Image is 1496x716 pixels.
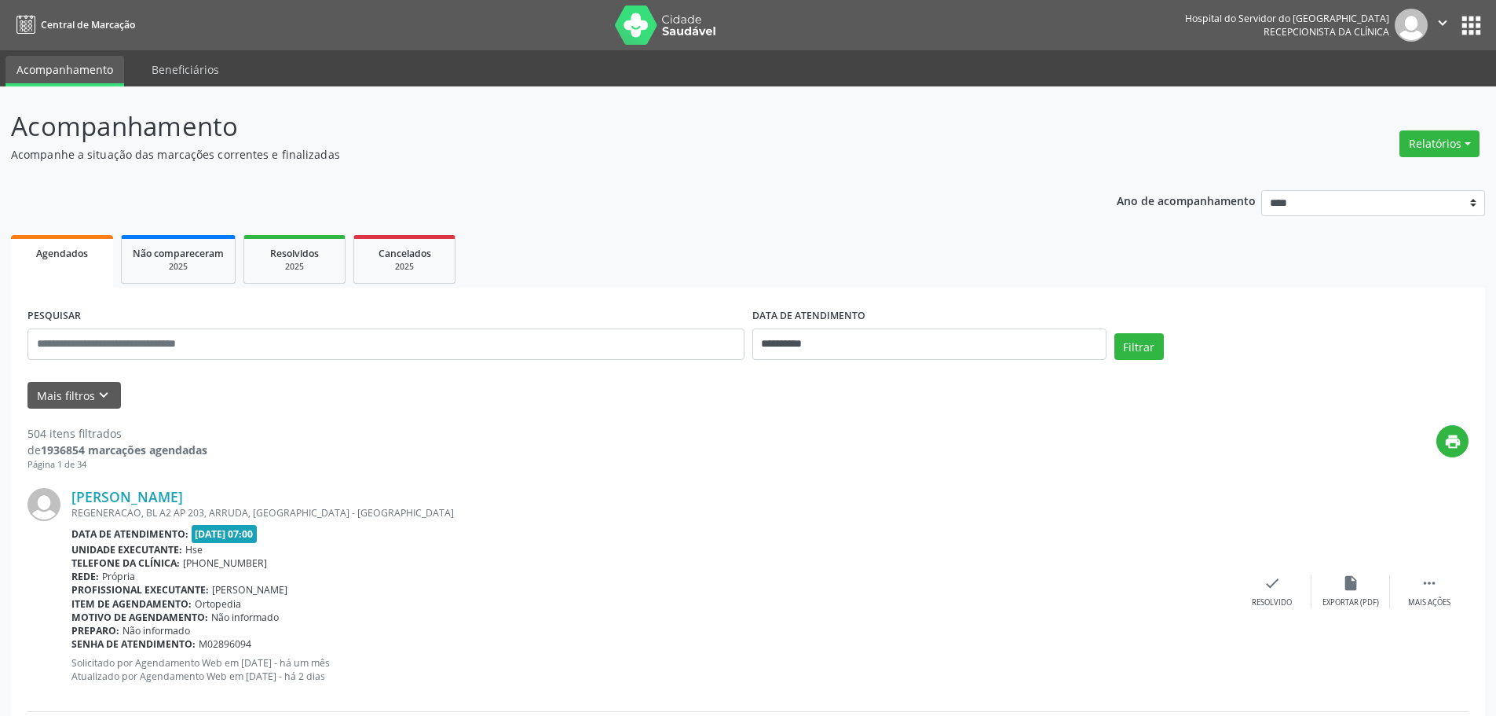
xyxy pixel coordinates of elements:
span: Recepcionista da clínica [1264,25,1389,39]
div: Página 1 de 34 [27,458,207,472]
span: M02896094 [199,637,251,651]
span: Hse [185,543,203,556]
span: Central de Marcação [41,18,135,31]
p: Acompanhamento [11,107,1043,146]
i: keyboard_arrow_down [95,387,112,404]
div: 2025 [255,261,334,273]
span: Resolvidos [270,247,319,260]
a: [PERSON_NAME] [71,488,183,505]
b: Telefone da clínica: [71,556,180,570]
label: DATA DE ATENDIMENTO [752,304,865,329]
span: Não informado [211,611,279,624]
div: Hospital do Servidor do [GEOGRAPHIC_DATA] [1185,12,1389,25]
div: de [27,442,207,458]
span: [DATE] 07:00 [192,525,258,543]
button: print [1436,425,1469,457]
img: img [27,488,60,521]
button: Relatórios [1399,130,1480,157]
p: Ano de acompanhamento [1117,190,1256,210]
b: Motivo de agendamento: [71,611,208,624]
div: 2025 [365,261,444,273]
p: Acompanhe a situação das marcações correntes e finalizadas [11,146,1043,163]
span: Cancelados [379,247,431,260]
b: Senha de atendimento: [71,637,196,651]
div: Exportar (PDF) [1322,597,1379,608]
a: Beneficiários [141,56,230,83]
img: img [1395,9,1428,42]
div: Mais ações [1408,597,1450,608]
div: 2025 [133,261,224,273]
b: Data de atendimento: [71,527,188,541]
span: [PHONE_NUMBER] [183,556,267,570]
i: check [1264,575,1281,592]
i: print [1444,433,1461,450]
button: apps [1458,12,1485,39]
i: insert_drive_file [1342,575,1359,592]
div: REGENERACAO, BL A2 AP 203, ARRUDA, [GEOGRAPHIC_DATA] - [GEOGRAPHIC_DATA] [71,506,1233,520]
div: Resolvido [1252,597,1292,608]
b: Preparo: [71,624,119,637]
span: Agendados [36,247,88,260]
span: [PERSON_NAME] [212,583,287,597]
button: Mais filtroskeyboard_arrow_down [27,382,121,409]
span: Não informado [123,624,190,637]
span: Ortopedia [195,597,241,611]
i:  [1434,14,1451,31]
b: Item de agendamento: [71,597,192,611]
div: 504 itens filtrados [27,425,207,442]
span: Própria [102,570,135,583]
label: PESQUISAR [27,304,81,329]
b: Rede: [71,570,99,583]
button:  [1428,9,1458,42]
i:  [1421,575,1438,592]
a: Central de Marcação [11,12,135,38]
p: Solicitado por Agendamento Web em [DATE] - há um mês Atualizado por Agendamento Web em [DATE] - h... [71,656,1233,683]
strong: 1936854 marcações agendadas [41,442,207,457]
button: Filtrar [1114,333,1164,360]
span: Não compareceram [133,247,224,260]
b: Unidade executante: [71,543,182,556]
a: Acompanhamento [5,56,124,86]
b: Profissional executante: [71,583,209,597]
